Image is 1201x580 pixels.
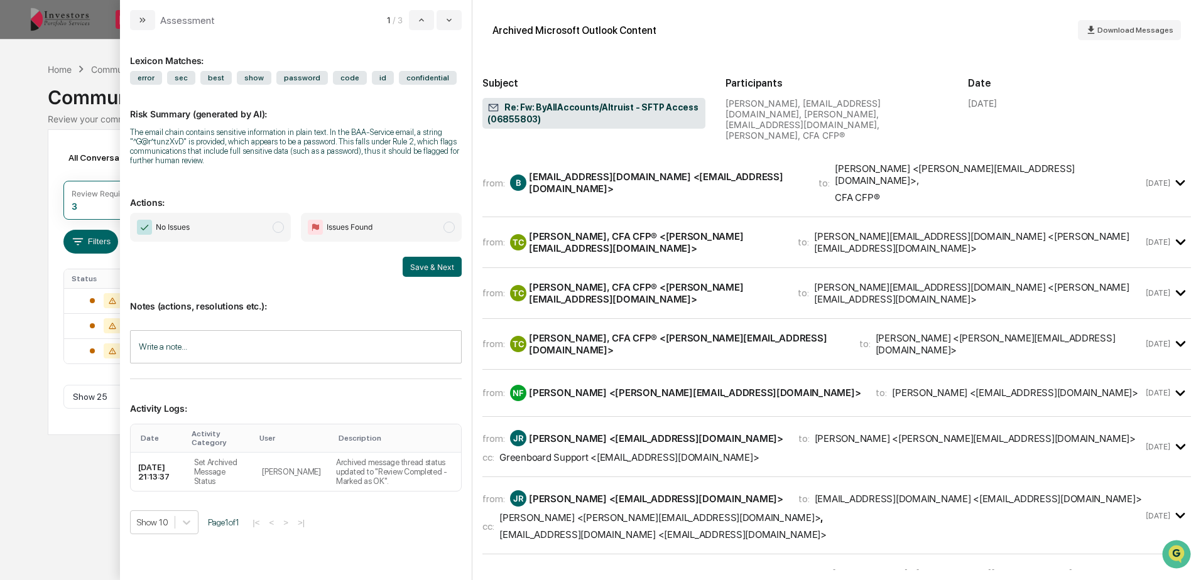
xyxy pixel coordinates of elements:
[141,434,181,443] div: Toggle SortBy
[339,434,456,443] div: Toggle SortBy
[798,432,810,444] span: to:
[237,71,271,85] span: show
[33,57,207,70] input: Clear
[294,517,308,528] button: >|
[192,429,250,447] div: Toggle SortBy
[48,76,1153,109] div: Communications Archive
[815,432,1136,444] div: [PERSON_NAME] <[PERSON_NAME][EMAIL_ADDRESS][DOMAIN_NAME]>
[63,230,118,254] button: Filters
[276,71,328,85] span: password
[48,114,1153,124] div: Review your communication records across channels
[25,158,81,171] span: Preclearance
[130,40,462,66] div: Lexicon Matches:
[814,230,1143,254] div: [PERSON_NAME][EMAIL_ADDRESS][DOMAIN_NAME] <[PERSON_NAME][EMAIL_ADDRESS][DOMAIN_NAME]>
[137,220,152,235] img: Checkmark
[482,451,494,463] span: cc:
[529,230,783,254] div: [PERSON_NAME], CFA CFP® <[PERSON_NAME][EMAIL_ADDRESS][DOMAIN_NAME]>
[529,281,783,305] div: [PERSON_NAME], CFA CFP® <[PERSON_NAME][EMAIL_ADDRESS][DOMAIN_NAME]>
[1161,539,1195,572] iframe: Open customer support
[104,158,156,171] span: Attestations
[167,71,195,85] span: sec
[1146,339,1170,348] time: Tuesday, June 24, 2025 at 8:44:41 AM
[91,64,193,75] div: Communications Archive
[492,24,656,36] div: Archived Microsoft Outlook Content
[798,236,809,248] span: to:
[725,98,948,141] div: [PERSON_NAME], [EMAIL_ADDRESS][DOMAIN_NAME], [PERSON_NAME], [EMAIL_ADDRESS][DOMAIN_NAME], [PERSON...
[130,94,462,119] p: Risk Summary (generated by AI):
[482,77,705,89] h2: Subject
[482,493,505,505] span: from:
[372,71,394,85] span: id
[968,77,1191,89] h2: Date
[529,171,803,195] div: [EMAIL_ADDRESS][DOMAIN_NAME] <[EMAIL_ADDRESS][DOMAIN_NAME]>
[482,520,494,532] span: cc:
[125,213,152,222] span: Pylon
[876,387,887,399] span: to:
[86,153,161,176] a: 🗄️Attestations
[327,221,372,234] span: Issues Found
[510,175,526,191] div: B
[482,287,505,299] span: from:
[1097,26,1173,35] span: Download Messages
[8,153,86,176] a: 🖐️Preclearance
[329,453,461,491] td: Archived message thread status updated to "Review Completed - Marked as OK".
[487,102,700,126] span: Re: Fw: ByAllAccounts/Altruist - SFTP Access (06855803)
[130,71,162,85] span: error
[8,177,84,200] a: 🔎Data Lookup
[859,338,871,350] span: to:
[529,332,844,356] div: [PERSON_NAME], CFA CFP® <[PERSON_NAME][EMAIL_ADDRESS][DOMAIN_NAME]>
[280,517,292,528] button: >
[130,286,462,311] p: Notes (actions, resolutions etc.):
[200,71,232,85] span: best
[798,287,809,299] span: to:
[30,8,90,31] img: logo
[876,332,1144,356] div: [PERSON_NAME] <[PERSON_NAME][EMAIL_ADDRESS][DOMAIN_NAME]>
[265,517,278,528] button: <
[510,285,526,301] div: TC
[393,15,406,25] span: / 3
[510,234,526,250] div: TC
[482,432,505,444] span: from:
[43,96,206,109] div: Start new chat
[1146,237,1170,247] time: Wednesday, June 11, 2025 at 8:02:36 AM
[1146,442,1170,451] time: Tuesday, June 24, 2025 at 4:53:33 PM
[13,26,229,46] p: How can we help?
[815,493,1142,505] div: [EMAIL_ADDRESS][DOMAIN_NAME] <[EMAIL_ADDRESS][DOMAIN_NAME]>
[259,434,323,443] div: Toggle SortBy
[1146,288,1170,298] time: Tuesday, June 24, 2025 at 8:44:10 AM
[1146,178,1170,188] time: Wednesday, June 11, 2025 at 4:00:08 AM
[482,177,505,189] span: from:
[814,281,1143,305] div: [PERSON_NAME][EMAIL_ADDRESS][DOMAIN_NAME] <[PERSON_NAME][EMAIL_ADDRESS][DOMAIN_NAME]>
[835,191,879,203] div: CFA CFP®
[130,182,462,208] p: Actions:
[333,71,367,85] span: code
[130,388,462,414] p: Activity Logs:
[72,189,132,198] div: Review Required
[510,336,526,352] div: TC
[510,385,526,401] div: NF
[160,14,215,26] div: Assessment
[43,109,159,119] div: We're available if you need us!
[64,269,146,288] th: Status
[399,71,457,85] span: confidential
[91,159,101,169] div: 🗄️
[499,512,820,524] div: [PERSON_NAME] <[PERSON_NAME][EMAIL_ADDRESS][DOMAIN_NAME]>
[798,493,810,505] span: to:
[529,493,783,505] div: [PERSON_NAME] <[EMAIL_ADDRESS][DOMAIN_NAME]>
[89,212,152,222] a: Powered byPylon
[249,517,263,528] button: |<
[892,387,1138,399] div: [PERSON_NAME] <[EMAIL_ADDRESS][DOMAIN_NAME]>
[499,529,827,540] div: [EMAIL_ADDRESS][DOMAIN_NAME] <[EMAIL_ADDRESS][DOMAIN_NAME]>
[1146,388,1170,397] time: Tuesday, June 24, 2025 at 8:57:35 AM
[187,453,255,491] td: Set Archived Message Status
[25,182,79,195] span: Data Lookup
[72,201,77,212] div: 3
[208,517,239,527] span: Page 1 of 1
[818,177,830,189] span: to:
[403,257,462,277] button: Save & Next
[499,512,823,524] span: ,
[48,64,72,75] div: Home
[214,100,229,115] button: Start new chat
